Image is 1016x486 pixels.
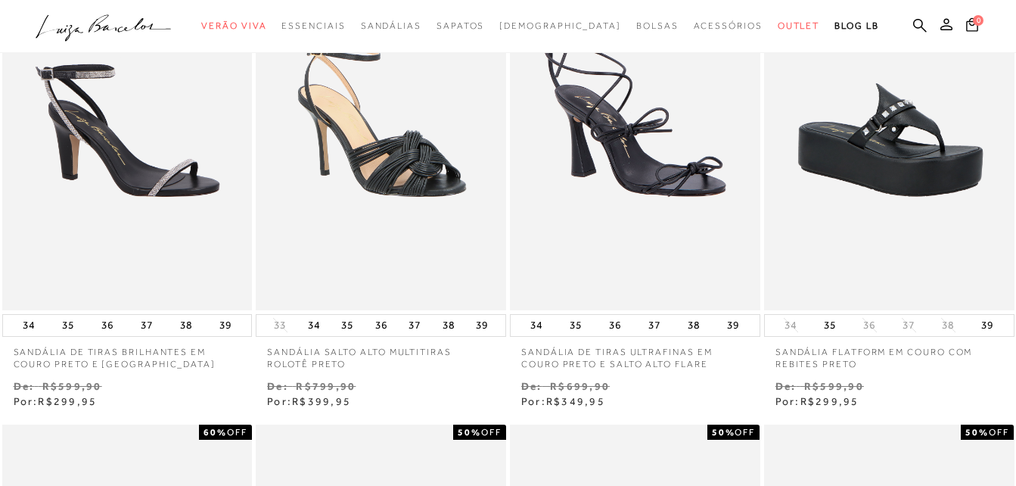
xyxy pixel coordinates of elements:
a: SANDÁLIA DE TIRAS ULTRAFINAS EM COURO PRETO E SALTO ALTO FLARE [510,337,760,372]
button: 34 [18,315,39,336]
button: 39 [722,315,744,336]
a: SANDÁLIA FLATFORM EM COURO COM REBITES PRETO [764,337,1014,372]
button: 38 [438,315,459,336]
button: 34 [526,315,547,336]
button: 37 [644,315,665,336]
span: OFF [481,427,502,438]
button: 38 [683,315,704,336]
button: 37 [898,318,919,332]
button: 36 [97,315,118,336]
button: 35 [819,315,840,336]
span: Por: [14,395,98,407]
span: Por: [521,395,605,407]
button: 34 [780,318,801,332]
span: Outlet [778,20,820,31]
button: 39 [215,315,236,336]
button: 37 [136,315,157,336]
button: 38 [937,318,959,332]
span: R$349,95 [546,395,605,407]
a: categoryNavScreenReaderText [361,12,421,40]
span: BLOG LB [834,20,878,31]
small: De: [775,380,797,392]
span: Por: [267,395,351,407]
a: SANDÁLIA DE TIRAS BRILHANTES EM COURO PRETO E [GEOGRAPHIC_DATA] [2,337,253,372]
a: noSubCategoriesText [499,12,621,40]
a: SANDÁLIA SALTO ALTO MULTITIRAS ROLOTÊ PRETO [256,337,506,372]
span: [DEMOGRAPHIC_DATA] [499,20,621,31]
button: 35 [565,315,586,336]
span: Sandálias [361,20,421,31]
small: R$599,90 [804,380,864,392]
strong: 50% [712,427,735,438]
button: 36 [371,315,392,336]
small: De: [521,380,542,392]
button: 33 [269,318,291,332]
button: 34 [303,315,325,336]
strong: 60% [204,427,227,438]
button: 37 [404,315,425,336]
span: OFF [735,427,755,438]
small: R$699,90 [550,380,610,392]
span: R$299,95 [800,395,859,407]
a: categoryNavScreenReaderText [281,12,345,40]
small: R$799,90 [296,380,356,392]
span: OFF [989,427,1009,438]
a: categoryNavScreenReaderText [201,12,266,40]
span: OFF [227,427,247,438]
button: 36 [859,318,880,332]
a: categoryNavScreenReaderText [778,12,820,40]
small: De: [267,380,288,392]
span: R$399,95 [292,395,351,407]
span: Acessórios [694,20,763,31]
a: categoryNavScreenReaderText [636,12,679,40]
span: Essenciais [281,20,345,31]
strong: 50% [965,427,989,438]
button: 39 [471,315,492,336]
span: Bolsas [636,20,679,31]
span: Por: [775,395,859,407]
button: 35 [57,315,79,336]
strong: 50% [458,427,481,438]
button: 38 [176,315,197,336]
button: 0 [962,17,983,37]
small: De: [14,380,35,392]
small: R$599,90 [42,380,102,392]
span: Verão Viva [201,20,266,31]
span: 0 [973,15,983,26]
span: Sapatos [437,20,484,31]
button: 39 [977,315,998,336]
a: categoryNavScreenReaderText [694,12,763,40]
button: 36 [604,315,626,336]
span: R$299,95 [38,395,97,407]
a: categoryNavScreenReaderText [437,12,484,40]
a: BLOG LB [834,12,878,40]
button: 35 [337,315,358,336]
